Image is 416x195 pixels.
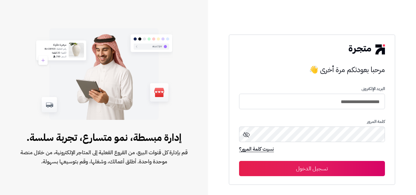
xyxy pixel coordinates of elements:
h3: مرحبا بعودتكم مرة أخرى 👋 [239,64,385,76]
span: إدارة مبسطة، نمو متسارع، تجربة سلسة. [19,130,189,145]
a: نسيت كلمة المرور؟ [239,145,274,154]
img: logo-2.png [349,44,385,54]
p: كلمة المرور [239,119,385,124]
button: تسجيل الدخول [239,161,385,176]
span: قم بإدارة كل قنوات البيع، من الفروع الفعلية إلى المتاجر الإلكترونية، من خلال منصة موحدة واحدة. أط... [19,148,189,166]
p: البريد الإلكترونى [239,86,385,91]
